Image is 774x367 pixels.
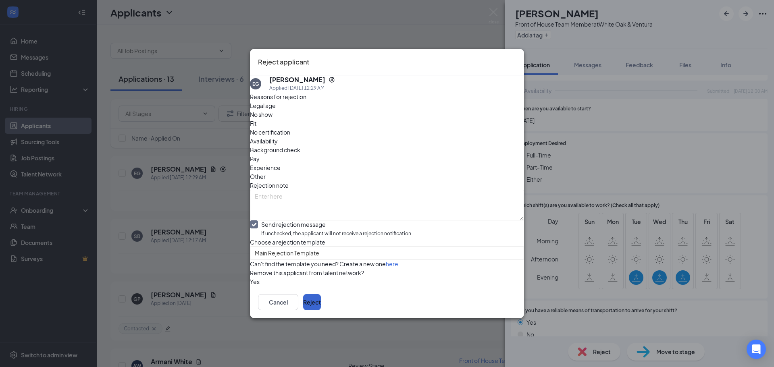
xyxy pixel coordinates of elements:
a: here [386,260,398,267]
svg: Reapply [329,77,335,83]
span: Choose a rejection template [250,238,325,246]
button: Cancel [258,294,298,310]
span: Can't find the template you need? Create a new one . [250,260,400,267]
span: Experience [250,163,281,172]
span: No show [250,110,273,119]
div: Applied [DATE] 12:29 AM [269,84,335,92]
span: Yes [250,277,260,286]
span: Other [250,172,266,181]
span: Pay [250,154,260,163]
h5: [PERSON_NAME] [269,75,325,84]
span: Reasons for rejection [250,93,306,100]
span: Fit [250,119,256,128]
span: No certification [250,128,290,137]
div: EG [252,81,259,87]
span: Remove this applicant from talent network? [250,269,364,276]
button: Reject [303,294,321,310]
span: Rejection note [250,182,289,189]
div: Open Intercom Messenger [747,340,766,359]
span: Legal age [250,101,276,110]
span: Background check [250,145,300,154]
span: Main Rejection Template [255,247,319,259]
h3: Reject applicant [258,57,309,67]
span: Availability [250,137,278,145]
